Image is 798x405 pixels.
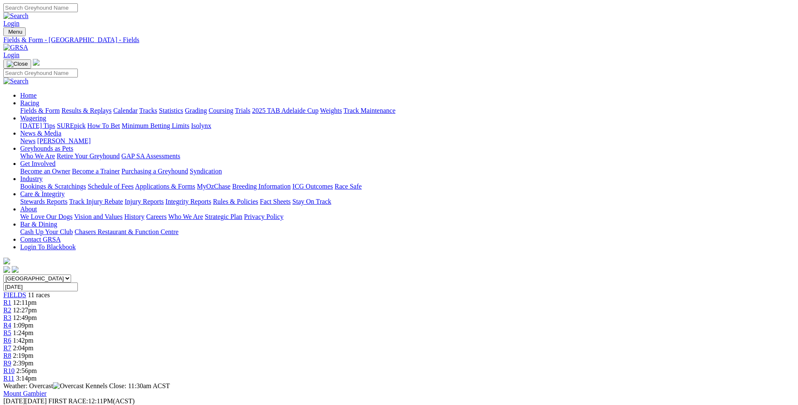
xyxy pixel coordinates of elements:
a: R4 [3,322,11,329]
button: Toggle navigation [3,27,26,36]
a: Track Injury Rebate [69,198,123,205]
a: Become an Owner [20,168,70,175]
a: Isolynx [191,122,211,129]
input: Search [3,3,78,12]
a: Coursing [209,107,233,114]
a: Login [3,20,19,27]
a: Home [20,92,37,99]
a: Race Safe [334,183,361,190]
a: R8 [3,352,11,359]
a: Integrity Reports [165,198,211,205]
img: GRSA [3,44,28,51]
span: 1:09pm [13,322,34,329]
a: Purchasing a Greyhound [122,168,188,175]
a: R10 [3,367,15,374]
div: Bar & Dining [20,228,795,236]
div: Greyhounds as Pets [20,152,795,160]
a: R11 [3,375,14,382]
a: Weights [320,107,342,114]
div: Industry [20,183,795,190]
a: Track Maintenance [344,107,395,114]
div: Care & Integrity [20,198,795,205]
img: logo-grsa-white.png [3,258,10,264]
a: R1 [3,299,11,306]
div: News & Media [20,137,795,145]
a: History [124,213,144,220]
a: GAP SA Assessments [122,152,180,160]
a: Fields & Form - [GEOGRAPHIC_DATA] - Fields [3,36,795,44]
div: Get Involved [20,168,795,175]
span: [DATE] [3,397,25,405]
a: News & Media [20,130,61,137]
a: Stay On Track [292,198,331,205]
a: Trials [235,107,250,114]
span: 2:19pm [13,352,34,359]
a: Minimum Betting Limits [122,122,189,129]
span: 12:11pm [13,299,37,306]
a: MyOzChase [197,183,231,190]
a: FIELDS [3,291,26,298]
a: Racing [20,99,39,107]
a: Careers [146,213,167,220]
a: R6 [3,337,11,344]
span: 2:56pm [16,367,37,374]
a: Cash Up Your Club [20,228,73,235]
span: Weather: Overcast [3,382,85,389]
a: Login To Blackbook [20,243,76,250]
input: Search [3,69,78,77]
a: R7 [3,344,11,352]
a: R5 [3,329,11,336]
a: Bar & Dining [20,221,57,228]
input: Select date [3,282,78,291]
span: 12:11PM(ACST) [48,397,135,405]
a: Vision and Values [74,213,122,220]
span: 11 races [28,291,50,298]
a: Stewards Reports [20,198,67,205]
span: 12:49pm [13,314,37,321]
a: Mount Gambier [3,390,47,397]
span: FIRST RACE: [48,397,88,405]
span: 2:04pm [13,344,34,352]
span: 2:39pm [13,360,34,367]
a: Chasers Restaurant & Function Centre [74,228,178,235]
a: ICG Outcomes [292,183,333,190]
a: Strategic Plan [205,213,242,220]
a: Bookings & Scratchings [20,183,86,190]
a: [DATE] Tips [20,122,55,129]
a: SUREpick [57,122,85,129]
a: How To Bet [87,122,120,129]
a: Login [3,51,19,59]
span: 1:42pm [13,337,34,344]
a: Grading [185,107,207,114]
button: Toggle navigation [3,59,31,69]
a: Syndication [190,168,222,175]
a: Care & Integrity [20,190,65,197]
a: R2 [3,306,11,314]
a: Injury Reports [125,198,164,205]
img: Search [3,77,29,85]
span: 1:24pm [13,329,34,336]
a: We Love Our Dogs [20,213,72,220]
a: Fields & Form [20,107,60,114]
span: 3:14pm [16,375,37,382]
a: R3 [3,314,11,321]
div: About [20,213,795,221]
a: 2025 TAB Adelaide Cup [252,107,318,114]
img: logo-grsa-white.png [33,59,40,66]
a: Breeding Information [232,183,291,190]
img: facebook.svg [3,266,10,273]
a: Applications & Forms [135,183,195,190]
a: Fact Sheets [260,198,291,205]
a: Calendar [113,107,138,114]
a: Rules & Policies [213,198,258,205]
a: Results & Replays [61,107,111,114]
span: [DATE] [3,397,47,405]
a: Who We Are [20,152,55,160]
